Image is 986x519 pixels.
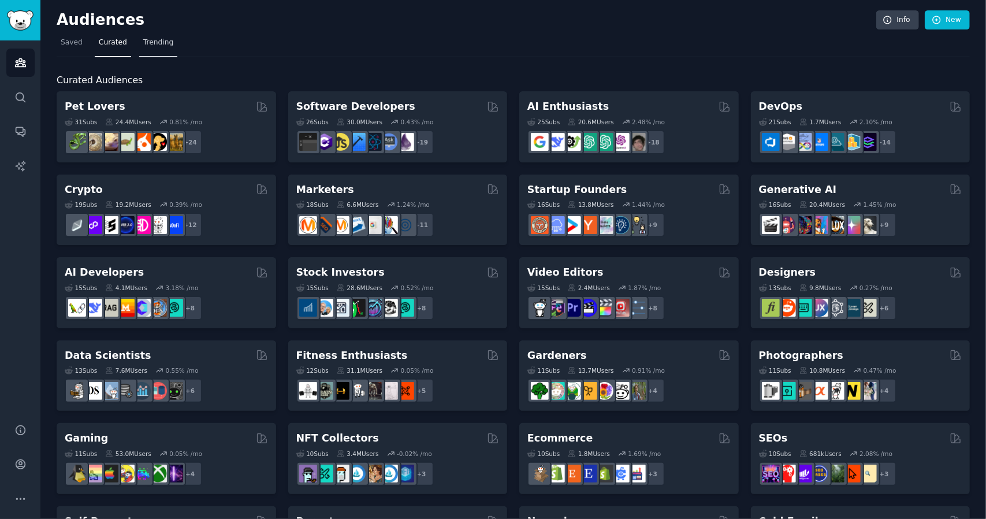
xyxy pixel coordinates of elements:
[810,216,828,234] img: sdforall
[612,299,630,317] img: Youtubevideo
[628,299,646,317] img: postproduction
[397,201,430,209] div: 1.24 % /mo
[397,450,432,458] div: -0.02 % /mo
[84,216,102,234] img: 0xPolygon
[68,382,86,400] img: MachineLearning
[149,299,167,317] img: llmops
[332,465,349,483] img: NFTmarket
[827,133,844,151] img: platformengineering
[410,462,434,486] div: + 3
[612,133,630,151] img: OpenAIDev
[778,299,796,317] img: logodesign
[296,99,415,114] h2: Software Developers
[364,216,382,234] img: googleads
[299,133,317,151] img: software
[596,299,613,317] img: finalcutpro
[149,465,167,483] img: XboxGamers
[68,216,86,234] img: ethfinance
[332,299,349,317] img: Forex
[872,462,896,486] div: + 3
[105,201,151,209] div: 19.2M Users
[799,450,842,458] div: 681k Users
[531,299,549,317] img: gopro
[296,366,329,375] div: 12 Sub s
[759,265,816,280] h2: Designers
[95,34,131,57] a: Curated
[563,133,581,151] img: AItoolsCatalog
[762,216,780,234] img: aivideo
[864,366,896,375] div: 0.47 % /mo
[410,213,434,237] div: + 11
[315,216,333,234] img: bigseo
[65,201,97,209] div: 19 Sub s
[799,366,845,375] div: 10.8M Users
[641,296,665,320] div: + 8
[612,382,630,400] img: UrbanGardening
[579,465,597,483] img: EtsySellers
[117,216,135,234] img: web3
[396,299,414,317] img: technicalanalysis
[778,216,796,234] img: dalle2
[547,299,565,317] img: editors
[563,382,581,400] img: SavageGarden
[641,213,665,237] div: + 9
[527,349,587,363] h2: Gardeners
[65,366,97,375] div: 13 Sub s
[527,99,609,114] h2: AI Enthusiasts
[133,382,151,400] img: analytics
[759,284,791,292] div: 13 Sub s
[105,284,147,292] div: 4.1M Users
[810,465,828,483] img: SEO_cases
[762,465,780,483] img: SEO_Digital_Marketing
[759,366,791,375] div: 11 Sub s
[759,431,788,446] h2: SEOs
[531,465,549,483] img: dropship
[527,201,560,209] div: 16 Sub s
[57,73,143,88] span: Curated Audiences
[133,465,151,483] img: gamers
[178,213,202,237] div: + 12
[299,465,317,483] img: NFTExchange
[332,382,349,400] img: workout
[762,382,780,400] img: analog
[105,118,151,126] div: 24.4M Users
[105,450,151,458] div: 53.0M Users
[568,366,613,375] div: 13.7M Users
[827,299,844,317] img: userexperience
[860,118,892,126] div: 2.10 % /mo
[296,183,354,197] h2: Marketers
[68,133,86,151] img: herpetology
[337,450,379,458] div: 3.4M Users
[165,133,183,151] img: dogbreed
[61,38,83,48] span: Saved
[396,133,414,151] img: elixir
[165,299,183,317] img: AIDevelopersSociety
[762,299,780,317] img: typography
[296,349,408,363] h2: Fitness Enthusiasts
[579,299,597,317] img: VideoEditors
[57,34,87,57] a: Saved
[65,431,108,446] h2: Gaming
[759,118,791,126] div: 21 Sub s
[531,133,549,151] img: GoogleGeminiAI
[568,201,613,209] div: 13.8M Users
[364,133,382,151] img: reactnative
[396,382,414,400] img: personaltraining
[527,366,560,375] div: 11 Sub s
[117,382,135,400] img: dataengineering
[149,382,167,400] img: datasets
[84,299,102,317] img: DeepSeek
[380,465,398,483] img: OpenseaMarket
[149,133,167,151] img: PetAdvice
[315,465,333,483] img: NFTMarketplace
[315,299,333,317] img: ValueInvesting
[759,450,791,458] div: 10 Sub s
[133,299,151,317] img: OpenSourceAI
[632,366,665,375] div: 0.91 % /mo
[101,465,118,483] img: macgaming
[178,130,202,154] div: + 24
[169,118,202,126] div: 0.81 % /mo
[759,201,791,209] div: 16 Sub s
[364,382,382,400] img: fitness30plus
[759,99,803,114] h2: DevOps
